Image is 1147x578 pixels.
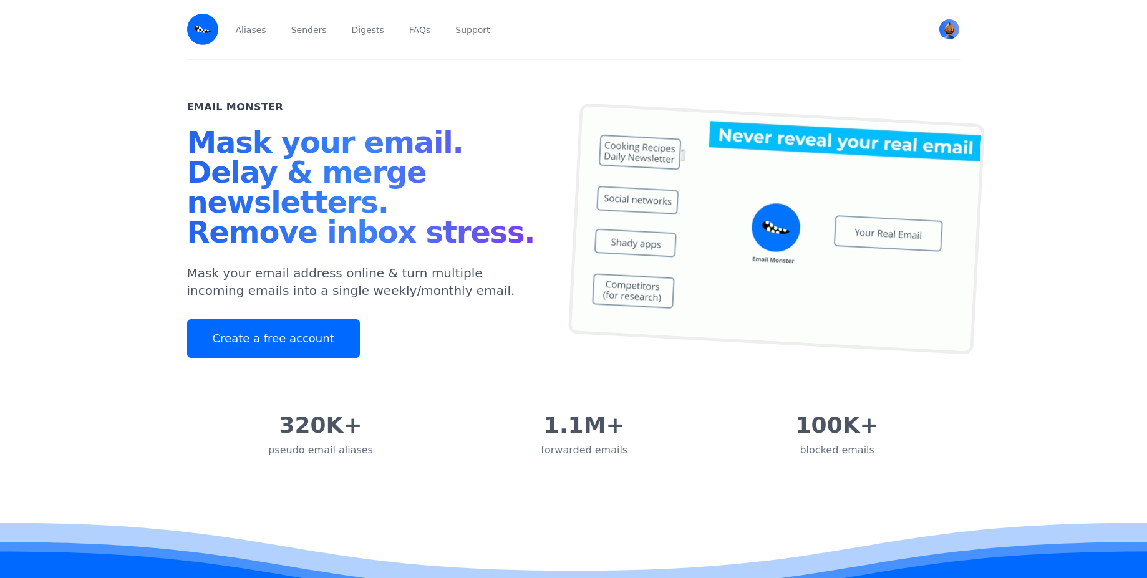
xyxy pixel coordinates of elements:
div: forwarded emails [541,443,627,458]
div: 1.1M+ [541,413,627,438]
p: Mask your email address online & turn multiple incoming emails into a single weekly/monthly email. [187,264,544,299]
div: 320K+ [268,413,373,438]
button: User menu [938,18,961,41]
div: 100K+ [796,413,879,438]
h2: Email Monster [187,100,284,115]
div: blocked emails [796,443,879,458]
a: Create a free account [187,319,360,358]
div: pseudo email aliases [268,443,373,458]
img: temp mail, free temporary mail, Temporary Email [568,103,984,355]
img: Email Monster [187,14,218,45]
h1: Mask your email. Delay & merge newsletters. Remove inbox stress. [187,127,544,252]
img: Kenny's Avatar [939,19,959,39]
